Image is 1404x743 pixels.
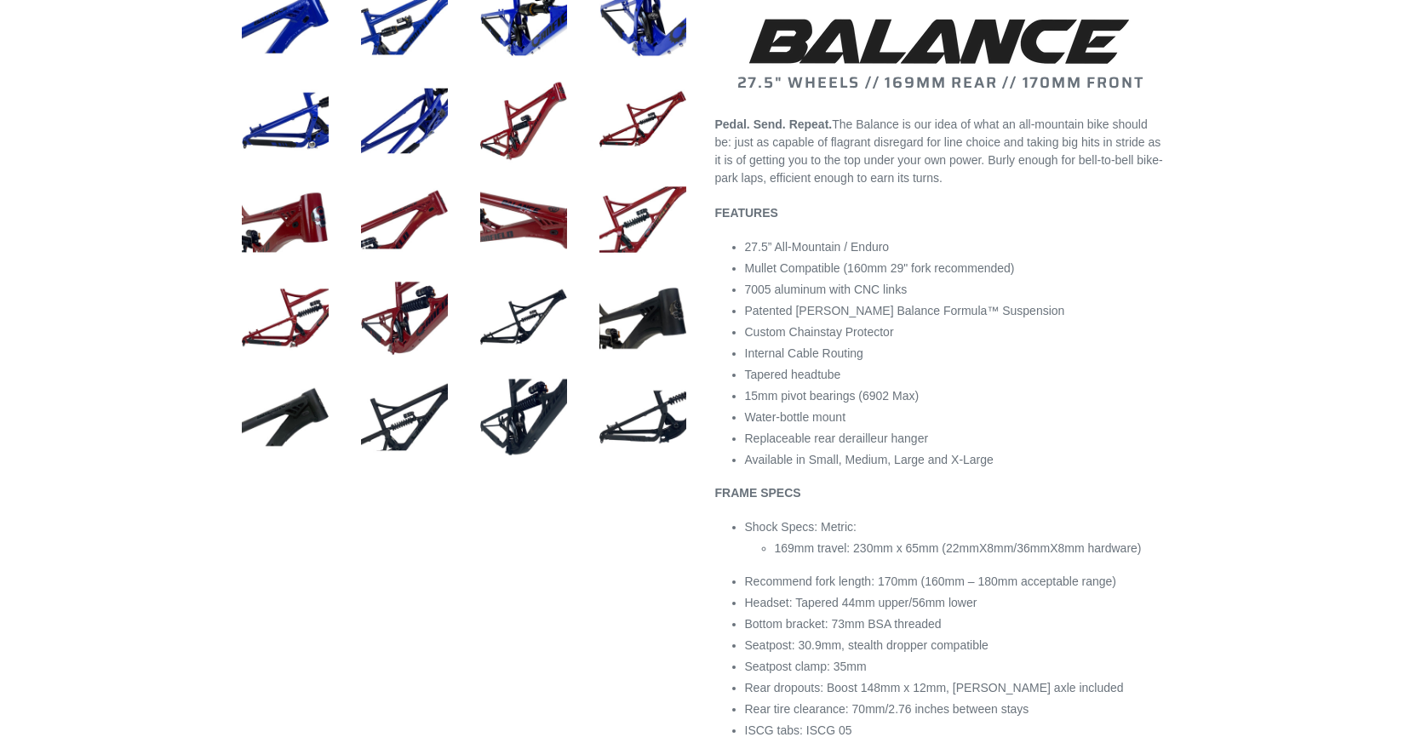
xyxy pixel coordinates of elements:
[715,13,1166,93] h2: 27.5" WHEELS // 169MM REAR // 170MM FRONT
[477,271,570,365] img: Load image into Gallery viewer, BALANCE - Frameset
[715,117,833,131] b: Pedal. Send. Repeat.
[745,240,890,254] span: 27.5” All-Mountain / Enduro
[715,486,801,500] b: FRAME SPECS
[745,596,977,609] span: Headset: Tapered 44mm upper/56mm lower
[358,173,451,266] img: Load image into Gallery viewer, BALANCE - Frameset
[477,370,570,464] img: Load image into Gallery viewer, BALANCE - Frameset
[477,173,570,266] img: Load image into Gallery viewer, BALANCE - Frameset
[745,261,1015,275] span: Mullet Compatible (160mm 29" fork recommended)
[745,283,908,296] span: 7005 aluminum with CNC links
[745,304,1065,317] span: Patented [PERSON_NAME] Balance Formula™ Suspension
[745,723,852,737] span: ISCG tabs: ISCG 05
[745,702,1029,716] span: Rear tire clearance: 70mm/2.76 inches between stays
[745,617,942,631] span: Bottom bracket: 73mm BSA threaded
[745,451,1166,469] li: Available in Small, Medium, Large and X-Large
[715,116,1166,187] p: The Balance is our idea of what an all-mountain bike should be: just as capable of flagrant disre...
[745,638,989,652] span: Seatpost: 30.9mm, stealth dropper compatible
[745,325,894,339] span: Custom Chainstay Protector
[596,173,690,266] img: Load image into Gallery viewer, BALANCE - Frameset
[745,389,920,403] span: 15mm pivot bearings (6902 Max)
[745,660,867,673] span: Seatpost clamp: 35mm
[745,432,929,445] span: Replaceable rear derailleur hanger
[715,206,778,220] b: FEATURES
[745,346,863,360] span: Internal Cable Routing
[745,410,846,424] span: Water-bottle mount
[745,681,1124,694] span: Rear dropouts: Boost 148mm x 12mm, [PERSON_NAME] axle included
[596,271,690,365] img: Load image into Gallery viewer, BALANCE - Frameset
[238,74,332,168] img: Load image into Gallery viewer, BALANCE - Frameset
[745,520,857,534] span: Shock Specs: Metric:
[238,271,332,365] img: Load image into Gallery viewer, BALANCE - Frameset
[238,370,332,464] img: Load image into Gallery viewer, BALANCE - Frameset
[238,173,332,266] img: Load image into Gallery viewer, BALANCE - Frameset
[358,74,451,168] img: Load image into Gallery viewer, BALANCE - Frameset
[745,366,1166,384] li: Tapered headtube
[596,74,690,168] img: Load image into Gallery viewer, BALANCE - Frameset
[358,271,451,365] img: Load image into Gallery viewer, BALANCE - Frameset
[775,541,1142,555] span: 169mm travel: 230mm x 65mm (22mmX8mm/36mmX8mm hardware)
[745,574,1117,588] span: Recommend fork length: 170mm (160mm – 180mm acceptable range)
[358,370,451,464] img: Load image into Gallery viewer, BALANCE - Frameset
[596,370,690,464] img: Load image into Gallery viewer, BALANCE - Frameset
[477,74,570,168] img: Load image into Gallery viewer, BALANCE - Frameset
